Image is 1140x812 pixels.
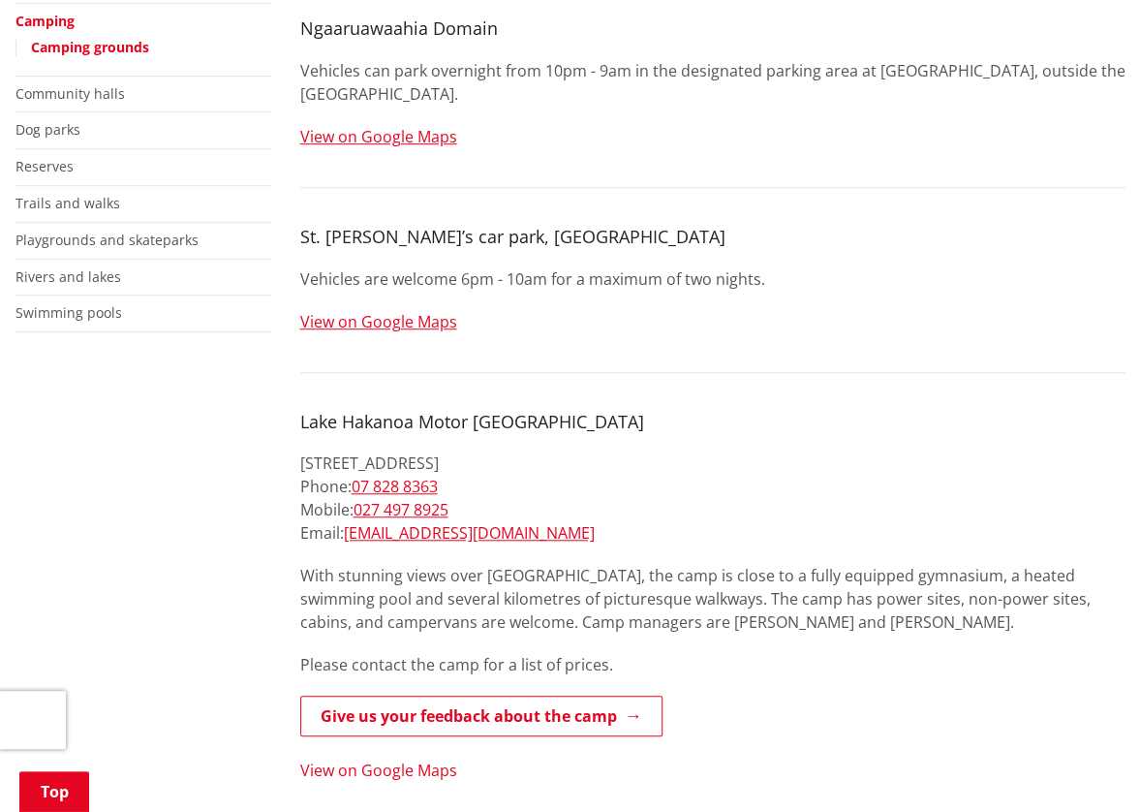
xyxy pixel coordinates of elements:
a: Give us your feedback about the camp [300,696,662,736]
a: Camping [15,12,75,30]
a: View on Google Maps [300,126,457,147]
p: Please contact the camp for a list of prices. [300,653,1125,676]
a: Swimming pools [15,303,122,322]
a: 07 828 8363 [352,476,438,497]
a: Trails and walks [15,194,120,212]
p: [STREET_ADDRESS] Phone: Mobile: Email: [300,452,1125,545]
a: Community halls [15,84,125,103]
p: With stunning views over [GEOGRAPHIC_DATA], the camp is close to a fully equipped gymnasium, a he... [300,564,1125,634]
h4: Ngaaruawaahia Domain [300,18,1125,40]
a: Reserves [15,157,74,175]
a: Camping grounds [31,38,149,56]
a: Rivers and lakes [15,267,121,286]
p: Vehicles are welcome 6pm - 10am for a maximum of two nights. [300,267,1125,291]
a: Top [19,771,89,812]
iframe: Messenger Launcher [1051,731,1121,800]
a: 027 497 8925 [354,499,448,520]
a: View on Google Maps [300,760,457,781]
a: [EMAIL_ADDRESS][DOMAIN_NAME] [344,522,595,544]
h4: St. [PERSON_NAME]’s car park, [GEOGRAPHIC_DATA] [300,227,1125,248]
p: Vehicles can park overnight from 10pm - 9am in the designated parking area at [GEOGRAPHIC_DATA], ... [300,59,1125,106]
h4: Lake Hakanoa Motor [GEOGRAPHIC_DATA] [300,412,1125,433]
a: View on Google Maps [300,311,457,332]
a: Dog parks [15,120,80,139]
a: Playgrounds and skateparks [15,231,199,249]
